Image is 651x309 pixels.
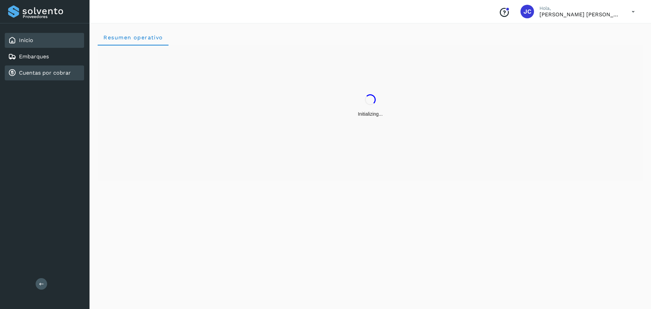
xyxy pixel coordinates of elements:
a: Cuentas por cobrar [19,70,71,76]
a: Embarques [19,53,49,60]
a: Inicio [19,37,33,43]
div: Embarques [5,49,84,64]
div: Cuentas por cobrar [5,65,84,80]
p: Hola, [539,5,621,11]
span: Resumen operativo [103,34,163,41]
div: Inicio [5,33,84,48]
p: Proveedores [23,14,81,19]
p: JUAN CARLOS MORAN COALLA [539,11,621,18]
